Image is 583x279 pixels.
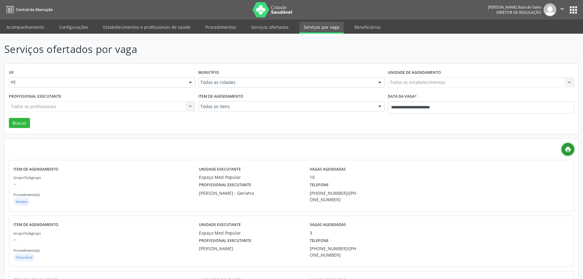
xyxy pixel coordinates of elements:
span: Todas as cidades [200,79,372,85]
span: Todos os itens [200,104,372,110]
a: Procedimentos [201,22,240,32]
p: -- [13,236,199,243]
label: Unidade de agendamento [388,68,441,77]
span: Central de Marcação [16,7,53,12]
a: Estabelecimentos e profissionais de saúde [99,22,195,32]
small: Procedimento(s) [13,248,39,253]
div: [PERSON_NAME] Baia de Sales [488,5,541,10]
small: Clinica Geral [16,255,32,259]
button: apps [568,5,579,15]
a: Configurações [55,22,92,32]
label: Data da vaga [388,92,417,101]
div: [PERSON_NAME] - Geriatra [199,190,301,196]
div: 3 [310,230,384,236]
label: Profissional executante [199,236,251,246]
label: Vagas agendadas [310,220,346,230]
i:  [559,6,566,12]
span: PE [11,79,183,85]
label: Telefone [310,236,329,246]
label: Unidade executante [199,220,241,230]
label: Unidade executante [199,164,241,174]
div: Espaço Med Popular [199,230,301,236]
a: Beneficiários [350,22,385,32]
label: Profissional executante [9,92,61,101]
a: print [562,143,574,156]
button:  [556,3,568,16]
span: Diretor de regulação [496,10,541,15]
a: Acompanhamento [2,22,48,32]
p: -- [13,180,199,187]
p: Serviços ofertados por vaga [4,42,406,57]
small: Grupo/Subgrupo [13,231,41,236]
div: Espaço Med Popular [199,174,301,180]
div: [PERSON_NAME] [199,245,301,252]
label: UF [9,68,14,77]
small: Grupo/Subgrupo [13,175,41,180]
img: img [544,3,556,16]
a: Serviços ofertados [247,22,293,32]
label: Item de agendamento [13,164,58,174]
label: Item de agendamento [13,220,58,230]
a: Serviços por vaga [299,22,344,34]
div: 10 [310,174,384,180]
label: Vagas agendadas [310,164,346,174]
a: Central de Marcação [4,5,53,15]
button: Buscar [9,118,30,128]
label: Profissional executante [199,180,251,190]
small: Procedimento(s) [13,192,39,197]
div: [PHONE_NUMBER]/[PHONE_NUMBER] [310,245,357,258]
small: Geriatria [16,200,27,204]
label: Item de agendamento [198,92,243,101]
div: [PHONE_NUMBER]/[PHONE_NUMBER] [310,190,357,203]
label: Município [198,68,219,77]
label: Telefone [310,180,329,190]
i: print [565,146,571,153]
